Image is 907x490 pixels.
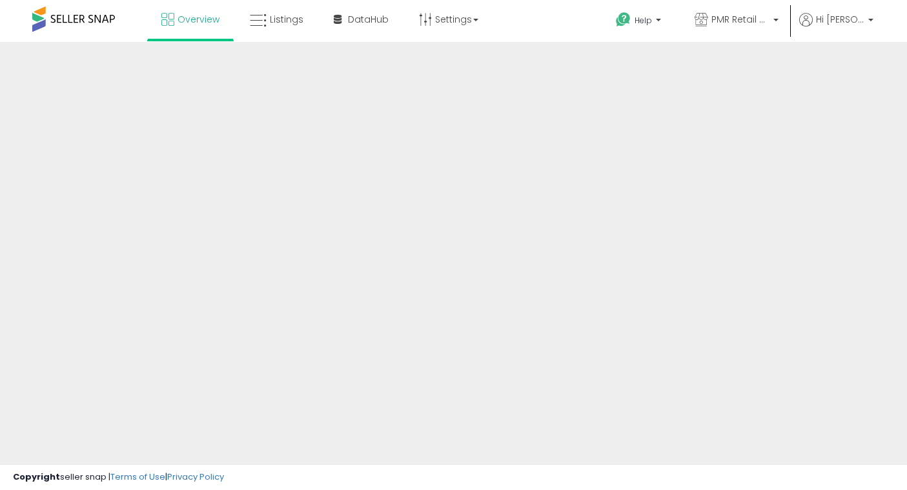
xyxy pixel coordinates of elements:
[816,13,864,26] span: Hi [PERSON_NAME]
[270,13,303,26] span: Listings
[13,471,60,483] strong: Copyright
[799,13,873,42] a: Hi [PERSON_NAME]
[178,13,219,26] span: Overview
[167,471,224,483] a: Privacy Policy
[606,2,674,42] a: Help
[635,15,652,26] span: Help
[615,12,631,28] i: Get Help
[711,13,769,26] span: PMR Retail USA LLC
[348,13,389,26] span: DataHub
[13,471,224,484] div: seller snap | |
[110,471,165,483] a: Terms of Use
